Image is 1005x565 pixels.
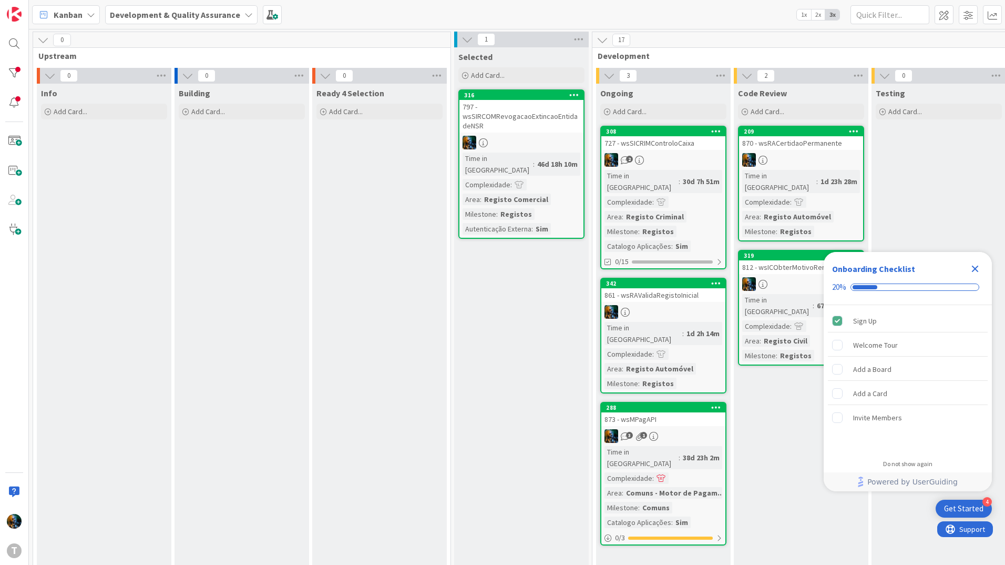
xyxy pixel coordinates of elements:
span: Kanban [54,8,83,21]
span: : [622,487,623,499]
span: Add Card... [613,107,647,116]
span: : [638,502,640,513]
div: 308 [606,128,725,135]
div: Registo Criminal [623,211,686,223]
span: : [671,240,673,252]
a: 342861 - wsRAValidaRegistoInicialJCTime in [GEOGRAPHIC_DATA]:1d 2h 14mComplexidade:Area:Registo A... [600,278,726,394]
div: Sign Up is complete. [828,309,988,332]
div: Complexidade [742,196,790,208]
span: 2x [811,9,825,20]
span: : [622,363,623,375]
div: Close Checklist [967,260,983,277]
div: Area [742,211,760,223]
div: JC [459,136,583,149]
span: 0/15 [615,256,629,267]
div: 209870 - wsRACertidaoPermanente [739,127,863,150]
b: Development & Quality Assurance [110,9,240,20]
div: Milestone [604,378,638,389]
div: Time in [GEOGRAPHIC_DATA] [604,446,679,469]
span: 0 [335,69,353,82]
div: 46d 18h 10m [535,158,580,170]
div: 342 [601,279,725,288]
span: Add Card... [751,107,784,116]
div: 4 [982,497,992,507]
span: : [776,350,777,361]
span: : [679,176,680,187]
a: 288873 - wsMPagAPIJCTime in [GEOGRAPHIC_DATA]:38d 23h 2mComplexidade:Area:Comuns - Motor de Pagam... [600,402,726,546]
div: 319 [744,252,863,259]
div: Add a Board [853,363,891,376]
span: 0 [895,69,912,82]
span: : [652,348,654,360]
div: 319812 - wsICObterMotivoRenovacao [739,251,863,274]
div: Catalogo Aplicações [604,240,671,252]
input: Quick Filter... [850,5,929,24]
span: : [682,328,684,339]
div: 1d 2h 14m [684,328,722,339]
div: JC [601,429,725,443]
div: Time in [GEOGRAPHIC_DATA] [604,322,682,345]
span: 3x [825,9,839,20]
div: 727 - wsSICRIMControloCaixa [601,136,725,150]
div: Registos [498,208,535,220]
div: Get Started [944,503,983,514]
div: Sim [533,223,551,235]
span: Info [41,88,57,98]
div: 209 [739,127,863,136]
div: Area [604,487,622,499]
div: 288 [606,404,725,411]
span: : [622,211,623,223]
div: JC [739,153,863,167]
div: Time in [GEOGRAPHIC_DATA] [463,153,533,176]
div: Area [463,194,480,205]
div: Sign Up [853,315,877,327]
div: 1d 23h 28m [818,176,860,187]
div: 342861 - wsRAValidaRegistoInicial [601,279,725,302]
span: 1 [477,33,495,46]
div: Sim [673,240,691,252]
span: 0 [60,69,78,82]
a: 308727 - wsSICRIMControloCaixaJCTime in [GEOGRAPHIC_DATA]:30d 7h 51mComplexidade:Area:Registo Cri... [600,126,726,269]
div: Sim [673,517,691,528]
div: 288 [601,403,725,412]
div: Complexidade [742,320,790,332]
span: : [652,472,654,484]
div: Open Get Started checklist, remaining modules: 4 [936,500,992,518]
div: Do not show again [883,460,932,468]
div: Milestone [604,502,638,513]
span: Building [179,88,210,98]
span: : [638,378,640,389]
span: Support [22,2,48,14]
span: Add Card... [888,107,922,116]
span: : [533,158,535,170]
a: Powered by UserGuiding [829,472,987,491]
div: Time in [GEOGRAPHIC_DATA] [742,170,816,193]
div: Area [742,335,760,347]
span: : [496,208,498,220]
div: Checklist progress: 20% [832,282,983,292]
div: 20% [832,282,846,292]
div: Registos [640,226,676,237]
span: : [671,517,673,528]
div: 316 [459,90,583,100]
span: 2 [626,156,633,163]
span: Add Card... [471,70,505,80]
img: JC [463,136,476,149]
span: Add Card... [54,107,87,116]
img: JC [604,153,618,167]
div: 873 - wsMPagAPI [601,412,725,426]
div: 316 [464,92,583,99]
div: Milestone [463,208,496,220]
div: Registos [777,350,814,361]
div: Comuns - Motor de Pagam... [623,487,726,499]
span: : [760,335,761,347]
div: JC [601,305,725,319]
div: 870 - wsRACertidaoPermanente [739,136,863,150]
div: 30d 7h 51m [680,176,722,187]
span: 1 [640,432,647,439]
span: : [638,226,640,237]
div: Complexidade [463,179,510,190]
a: 319812 - wsICObterMotivoRenovacaoJCTime in [GEOGRAPHIC_DATA]:67d 16h 58mComplexidade:Area:Registo... [738,250,864,366]
div: 67d 16h 58m [814,300,860,311]
span: : [790,196,792,208]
